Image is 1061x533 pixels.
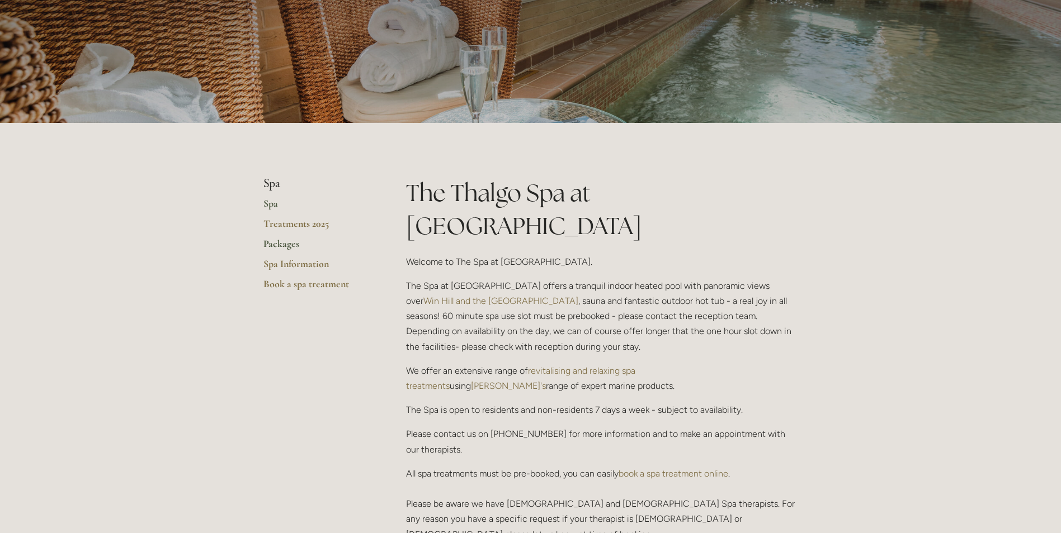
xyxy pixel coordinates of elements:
[263,177,370,191] li: Spa
[406,363,798,393] p: We offer an extensive range of using range of expert marine products.
[263,278,370,298] a: Book a spa treatment
[619,468,728,479] a: book a spa treatment online
[263,197,370,217] a: Spa
[263,237,370,258] a: Packages
[263,217,370,237] a: Treatments 2025
[406,426,798,456] p: Please contact us on [PHONE_NUMBER] for more information and to make an appointment with our ther...
[406,402,798,417] p: The Spa is open to residents and non-residents 7 days a week - subject to availability.
[471,380,546,391] a: [PERSON_NAME]'s
[406,278,798,354] p: The Spa at [GEOGRAPHIC_DATA] offers a tranquil indoor heated pool with panoramic views over , sau...
[406,177,798,242] h1: The Thalgo Spa at [GEOGRAPHIC_DATA]
[263,258,370,278] a: Spa Information
[406,254,798,269] p: Welcome to The Spa at [GEOGRAPHIC_DATA].
[423,296,578,306] a: Win Hill and the [GEOGRAPHIC_DATA]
